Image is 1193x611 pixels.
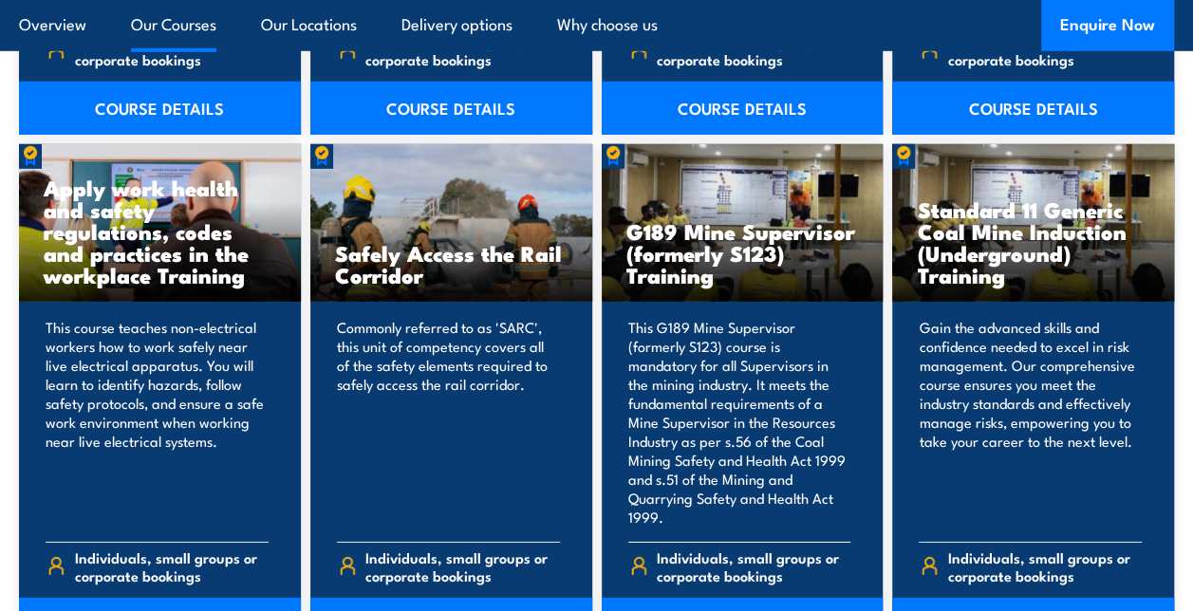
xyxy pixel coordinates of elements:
span: Individuals, small groups or corporate bookings [657,548,850,584]
span: Individuals, small groups or corporate bookings [657,32,850,68]
span: Individuals, small groups or corporate bookings [948,548,1142,584]
span: Individuals, small groups or corporate bookings [948,32,1142,68]
a: COURSE DETAILS [310,82,592,135]
p: Gain the advanced skills and confidence needed to excel in risk management. Our comprehensive cou... [919,318,1142,527]
a: COURSE DETAILS [19,82,301,135]
a: COURSE DETAILS [892,82,1174,135]
h3: Standard 11 Generic Coal Mine Induction (Underground) Training [917,198,1149,286]
span: Individuals, small groups or corporate bookings [365,32,559,68]
span: Individuals, small groups or corporate bookings [75,32,269,68]
p: This G189 Mine Supervisor (formerly S123) course is mandatory for all Supervisors in the mining i... [628,318,851,527]
p: Commonly referred to as 'SARC', this unit of competency covers all of the safety elements require... [337,318,560,527]
span: Individuals, small groups or corporate bookings [365,548,559,584]
h3: Apply work health and safety regulations, codes and practices in the workplace Training [44,176,276,286]
h3: Safely Access the Rail Corridor [335,242,568,286]
h3: G189 Mine Supervisor (formerly S123) Training [626,220,859,286]
span: Individuals, small groups or corporate bookings [75,548,269,584]
p: This course teaches non-electrical workers how to work safely near live electrical apparatus. You... [46,318,269,527]
a: COURSE DETAILS [602,82,884,135]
